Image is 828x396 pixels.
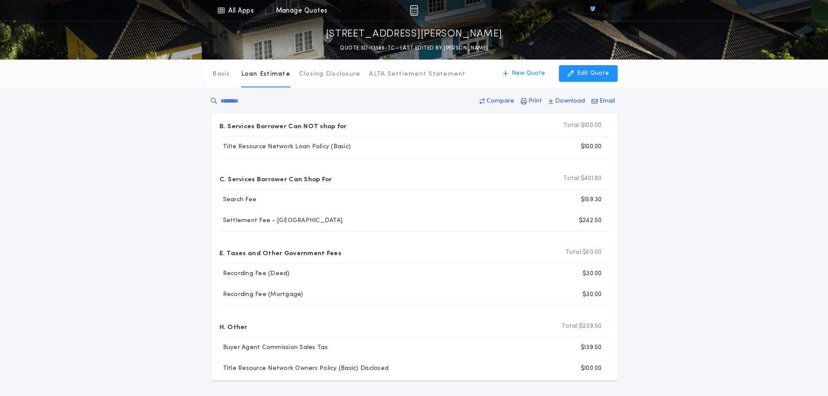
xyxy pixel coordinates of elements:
p: Settlement Fee - [GEOGRAPHIC_DATA] [219,216,343,225]
p: Loan Estimate [241,70,290,79]
button: Download [546,93,588,109]
p: $239.50 [562,322,602,331]
p: $401.80 [563,174,602,183]
p: Title Resource Network Loan Policy (Basic) [219,143,351,151]
img: img [410,5,418,16]
button: Email [589,93,618,109]
p: $159.30 [581,196,602,204]
p: Closing Disclosure [299,70,361,79]
p: Edit Quote [577,69,609,78]
p: $60.00 [565,248,602,257]
p: B. Services Borrower Can NOT shop for [219,119,347,133]
p: ALTA Settlement Statement [369,70,466,79]
p: $100.00 [581,143,602,151]
p: C. Services Borrower Can Shop For [219,172,332,186]
p: Title Resource Network Owners Policy (Basic) Disclosed [219,364,389,373]
button: New Quote [494,65,554,82]
p: E. Taxes and Other Government Fees [219,246,341,260]
p: Compare [486,97,514,106]
p: $100.00 [563,121,602,130]
b: Total: [565,248,583,257]
p: Basic [213,70,230,79]
b: Total: [563,121,581,130]
p: Buyer Agent Commission Sales Tax [219,343,328,352]
p: [STREET_ADDRESS][PERSON_NAME] [326,27,502,41]
p: $100.00 [581,364,602,373]
p: QUOTE SD-13386-TC - LAST EDITED BY [PERSON_NAME] [340,44,488,53]
p: Recording Fee (Mortgage) [219,290,303,299]
p: $30.00 [582,290,602,299]
b: Total: [562,322,579,331]
p: New Quote [512,69,545,78]
b: Total: [563,174,581,183]
p: Search Fee [219,196,257,204]
p: H. Other [219,319,247,333]
p: $242.50 [579,216,602,225]
button: Edit Quote [559,65,618,82]
img: vs-icon [574,6,611,15]
p: Download [555,97,585,106]
button: Print [518,93,545,109]
p: Recording Fee (Deed) [219,270,290,278]
p: $139.50 [581,343,602,352]
p: Email [599,97,615,106]
button: Compare [477,93,517,109]
p: $30.00 [582,270,602,278]
p: Print [529,97,542,106]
